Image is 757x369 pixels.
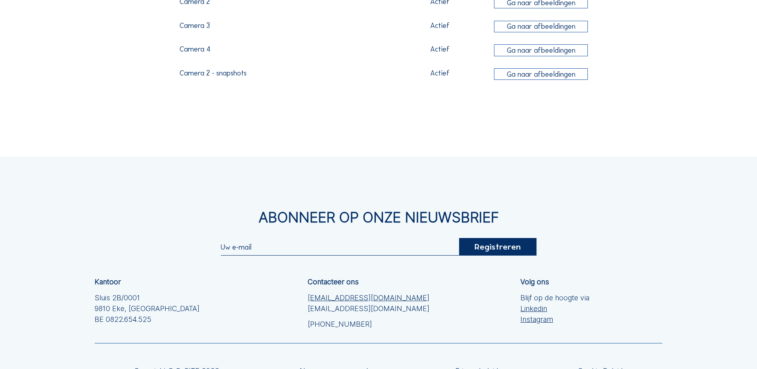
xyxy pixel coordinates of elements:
[95,210,662,224] div: Abonneer op onze nieuwsbrief
[180,69,386,81] div: Camera 2 - snapshots
[308,319,429,329] a: [PHONE_NUMBER]
[494,44,588,56] div: Ga naar afbeeldingen
[459,238,536,255] div: Registreren
[180,46,386,58] div: Camera 4
[391,69,489,77] div: Actief
[180,22,386,34] div: Camera 3
[308,292,429,303] a: [EMAIL_ADDRESS][DOMAIN_NAME]
[95,292,200,325] div: Sluis 2B/0001 9810 Eke, [GEOGRAPHIC_DATA] BE 0822.654.525
[520,278,549,286] div: Volg ons
[391,22,489,29] div: Actief
[520,292,589,325] div: Blijf op de hoogte via
[494,21,588,32] div: Ga naar afbeeldingen
[391,46,489,53] div: Actief
[95,278,121,286] div: Kantoor
[494,68,588,80] div: Ga naar afbeeldingen
[308,278,359,286] div: Contacteer ons
[520,303,589,314] a: Linkedin
[520,314,589,325] a: Instagram
[221,243,459,252] input: Uw e-mail
[308,303,429,314] a: [EMAIL_ADDRESS][DOMAIN_NAME]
